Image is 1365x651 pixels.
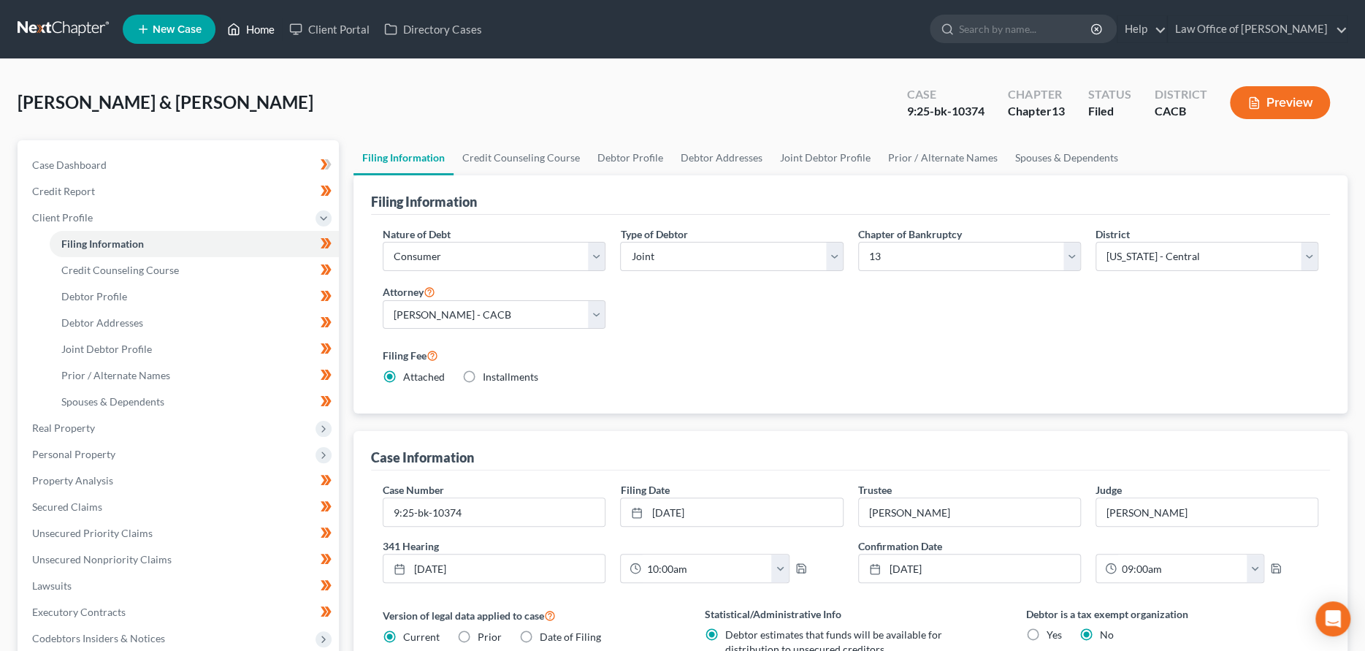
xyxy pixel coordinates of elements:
a: Debtor Profile [50,283,339,310]
button: Preview [1230,86,1330,119]
a: Help [1117,16,1166,42]
a: Unsecured Priority Claims [20,520,339,547]
label: Type of Debtor [620,226,687,242]
a: Credit Counseling Course [50,257,339,283]
a: Prior / Alternate Names [50,362,339,389]
div: Open Intercom Messenger [1315,601,1350,636]
span: Debtor Profile [61,290,127,302]
a: Executory Contracts [20,599,339,625]
span: Real Property [32,422,95,434]
input: Search by name... [959,15,1093,42]
div: Chapter [1008,103,1064,120]
span: Prior / Alternate Names [61,369,170,381]
div: District [1154,86,1207,103]
span: Client Profile [32,211,93,224]
div: Case Information [371,449,474,466]
span: Current [403,631,440,643]
input: Enter case number... [383,498,605,526]
span: Credit Counseling Course [61,264,179,276]
label: Debtor is a tax exempt organization [1026,606,1318,622]
a: Case Dashboard [20,152,339,178]
a: Client Portal [282,16,377,42]
label: Chapter of Bankruptcy [858,226,962,242]
span: Secured Claims [32,500,102,513]
div: Filed [1087,103,1131,120]
div: CACB [1154,103,1207,120]
label: Case Number [383,482,444,498]
label: 341 Hearing [375,538,850,554]
span: No [1100,628,1114,641]
span: Credit Report [32,185,95,197]
label: District [1096,226,1130,242]
a: Unsecured Nonpriority Claims [20,547,339,573]
span: Attached [403,370,445,383]
span: Yes [1047,628,1062,641]
a: Debtor Profile [589,140,672,175]
input: -- [859,498,1080,526]
span: Spouses & Dependents [61,395,164,408]
span: [PERSON_NAME] & [PERSON_NAME] [18,91,313,113]
div: Filing Information [371,193,477,210]
a: Filing Information [50,231,339,257]
span: Installments [483,370,538,383]
a: Joint Debtor Profile [50,336,339,362]
span: Codebtors Insiders & Notices [32,632,165,644]
input: -- : -- [1117,555,1247,582]
a: Joint Debtor Profile [771,140,879,175]
a: Filing Information [353,140,454,175]
label: Filing Date [620,482,669,498]
input: -- [1096,498,1318,526]
label: Attorney [383,283,435,300]
a: [DATE] [621,498,842,526]
label: Filing Fee [383,346,1318,364]
a: Spouses & Dependents [50,389,339,415]
label: Trustee [858,482,892,498]
span: Date of Filing [540,631,601,643]
span: Personal Property [32,448,115,460]
span: Debtor Addresses [61,316,143,329]
input: -- : -- [641,555,772,582]
a: Credit Counseling Course [454,140,589,175]
a: [DATE] [859,555,1080,582]
a: Secured Claims [20,494,339,520]
label: Judge [1096,482,1122,498]
span: Joint Debtor Profile [61,343,152,355]
span: Unsecured Nonpriority Claims [32,553,172,566]
span: New Case [153,24,202,35]
span: Case Dashboard [32,159,107,171]
span: 13 [1051,104,1064,118]
label: Nature of Debt [383,226,451,242]
div: Case [907,86,984,103]
label: Statistical/Administrative Info [705,606,997,622]
a: Lawsuits [20,573,339,599]
a: Debtor Addresses [50,310,339,336]
a: Spouses & Dependents [1006,140,1126,175]
a: [DATE] [383,555,605,582]
div: 9:25-bk-10374 [907,103,984,120]
div: Chapter [1008,86,1064,103]
span: Executory Contracts [32,606,126,618]
span: Unsecured Priority Claims [32,527,153,539]
span: Filing Information [61,237,144,250]
a: Debtor Addresses [672,140,771,175]
span: Prior [478,631,502,643]
div: Status [1087,86,1131,103]
a: Credit Report [20,178,339,205]
label: Confirmation Date [851,538,1326,554]
a: Prior / Alternate Names [879,140,1006,175]
label: Version of legal data applied to case [383,606,675,624]
a: Home [220,16,282,42]
a: Property Analysis [20,468,339,494]
span: Property Analysis [32,474,113,487]
a: Law Office of [PERSON_NAME] [1168,16,1347,42]
span: Lawsuits [32,579,72,592]
a: Directory Cases [377,16,489,42]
